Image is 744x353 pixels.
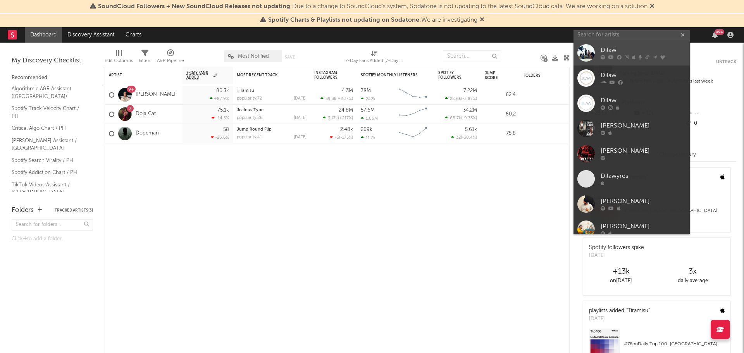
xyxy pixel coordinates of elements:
div: Spotify followers spike [589,244,644,252]
div: # 78 on Daily Top 100: [GEOGRAPHIC_DATA] [624,339,725,349]
div: Folders [12,206,34,215]
div: [DATE] [294,116,307,120]
div: 4.3M [342,88,353,93]
span: Dismiss [650,3,654,10]
div: 7-Day Fans Added (7-Day Fans Added) [345,56,403,65]
span: -30.4 % [462,136,476,140]
a: Critical Algo Chart / PH [12,124,85,133]
div: A&R Pipeline [157,56,184,65]
input: Search for artists [573,30,690,40]
a: Discovery Assistant [62,27,120,43]
div: 60.2 [485,110,516,119]
div: Dilaw [601,71,686,80]
span: +217 % [339,116,352,121]
div: Most Recent Track [237,73,295,77]
div: daily average [657,276,728,286]
div: 0 [685,119,736,129]
div: +13k [585,267,657,276]
a: Jump Round Flip [237,127,272,132]
span: Dismiss [480,17,484,23]
a: Tiramisu [237,89,254,93]
div: Folders [524,73,582,78]
input: Search... [443,50,501,62]
div: 62.4 [485,90,516,100]
span: : Due to a change to SoundCloud's system, Sodatone is not updating to the latest SoundCloud data.... [98,3,648,10]
a: [PERSON_NAME] Assistant / [GEOGRAPHIC_DATA] [12,136,85,152]
div: [DATE] [294,135,307,139]
div: Artist [109,73,167,77]
button: Untrack [716,58,736,66]
div: -14.5 % [212,115,229,121]
div: popularity: 86 [237,116,263,120]
div: 24.8M [339,108,353,113]
div: [DATE] [589,252,644,260]
div: 38M [361,88,371,93]
span: -3 [335,136,339,140]
span: 28.6k [450,97,461,101]
div: Jealous Type [237,108,307,112]
a: Spotify Search Virality / PH [12,156,85,165]
div: Spotify Monthly Listeners [361,73,419,77]
a: Dopeman [136,130,159,137]
div: 99 + [715,29,724,35]
a: [PERSON_NAME] [573,141,690,166]
div: +87.9 % [210,96,229,101]
div: popularity: 41 [237,135,262,139]
div: 11.7k [361,135,375,140]
div: Edit Columns [105,56,133,65]
div: Edit Columns [105,46,133,69]
svg: Chart title [396,105,431,124]
div: on [DATE] [585,276,657,286]
button: Tracked Artists(3) [55,208,93,212]
a: Algorithmic A&R Assistant ([GEOGRAPHIC_DATA]) [12,84,85,100]
button: 99+ [712,32,718,38]
span: 68.7k [450,116,461,121]
span: 32 [456,136,461,140]
a: Charts [120,27,147,43]
div: ( ) [451,135,477,140]
span: Most Notified [238,54,269,59]
div: Recommended [12,73,93,83]
div: 269k [361,127,372,132]
div: -- [685,108,736,119]
span: 3.17k [328,116,338,121]
div: Tiramisu [237,89,307,93]
span: 7-Day Fans Added [186,71,211,80]
div: [DATE] [294,96,307,101]
div: Jump Score [485,71,504,80]
span: -3.87 % [462,97,476,101]
a: [PERSON_NAME] [573,116,690,141]
div: 2.48k [340,127,353,132]
div: Jump Round Flip [237,127,307,132]
div: ( ) [445,115,477,121]
div: Spotify Followers [438,71,465,80]
div: [PERSON_NAME] [601,197,686,206]
div: [PERSON_NAME] [601,121,686,131]
a: Dilaw [573,40,690,65]
span: SoundCloud Followers + New SoundCloud Releases not updating [98,3,290,10]
span: Spotify Charts & Playlists not updating on Sodatone [268,17,419,23]
svg: Chart title [396,124,431,143]
div: 242k [361,96,375,102]
a: [PERSON_NAME] [573,217,690,242]
a: [PERSON_NAME] [136,91,176,98]
div: Filters [139,46,151,69]
div: [DATE] [589,315,650,323]
div: Dilaw [601,96,686,105]
div: 75.8 [485,129,516,138]
div: [PERSON_NAME] [601,222,686,231]
a: Spotify Addiction Chart / PH [12,168,85,177]
div: -26.6 % [211,135,229,140]
a: TikTok Videos Assistant / [GEOGRAPHIC_DATA] [12,181,85,196]
span: 39.3k [325,97,336,101]
button: Save [285,55,295,59]
div: ( ) [330,135,353,140]
div: playlists added [589,307,650,315]
div: Filters [139,56,151,65]
a: Spotify Track Velocity Chart / PH [12,104,85,120]
div: [PERSON_NAME] [601,146,686,156]
div: ( ) [445,96,477,101]
a: [PERSON_NAME] [573,191,690,217]
span: +2.3k % [338,97,352,101]
div: 5.61k [465,127,477,132]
